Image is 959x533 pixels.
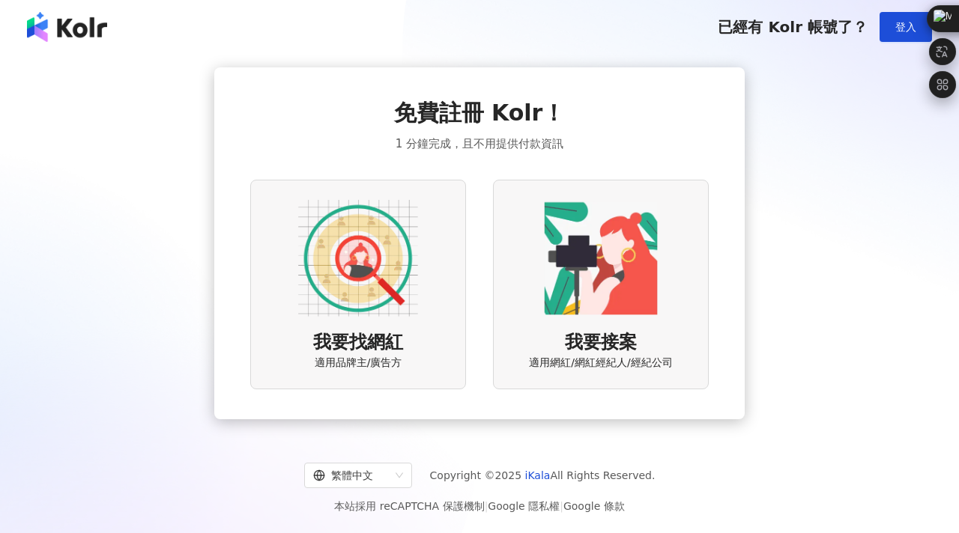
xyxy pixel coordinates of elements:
[394,97,566,129] span: 免費註冊 Kolr！
[315,356,402,371] span: 適用品牌主/廣告方
[565,330,637,356] span: 我要接案
[27,12,107,42] img: logo
[313,330,403,356] span: 我要找網紅
[334,497,624,515] span: 本站採用 reCAPTCHA 保護機制
[396,135,563,153] span: 1 分鐘完成，且不用提供付款資訊
[895,21,916,33] span: 登入
[430,466,656,484] span: Copyright © 2025 All Rights Reserved.
[485,500,488,512] span: |
[718,18,868,36] span: 已經有 Kolr 帳號了？
[313,463,390,487] div: 繁體中文
[563,500,625,512] a: Google 條款
[529,356,672,371] span: 適用網紅/網紅經紀人/經紀公司
[560,500,563,512] span: |
[298,198,418,318] img: AD identity option
[488,500,560,512] a: Google 隱私權
[541,198,661,318] img: KOL identity option
[525,469,551,481] a: iKala
[880,12,932,42] button: 登入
